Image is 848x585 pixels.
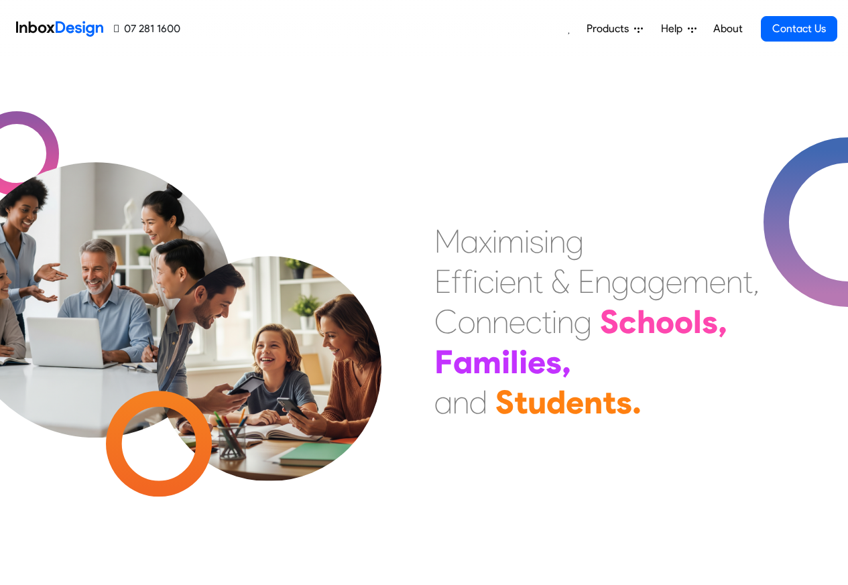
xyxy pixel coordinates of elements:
div: o [458,302,475,342]
div: E [434,261,451,302]
div: n [516,261,533,302]
div: o [656,302,674,342]
div: m [682,261,709,302]
div: S [495,382,514,422]
div: g [574,302,592,342]
div: g [566,221,584,261]
div: t [533,261,543,302]
div: u [528,382,546,422]
div: s [616,382,632,422]
div: t [542,302,552,342]
div: i [519,342,528,382]
div: c [619,302,637,342]
div: o [674,302,693,342]
span: Products [587,21,634,37]
a: About [709,15,746,42]
div: s [530,221,544,261]
div: e [528,342,546,382]
div: h [637,302,656,342]
div: t [743,261,753,302]
div: s [702,302,718,342]
div: C [434,302,458,342]
div: e [566,382,584,422]
div: i [473,261,478,302]
a: Help [656,15,702,42]
div: e [509,302,526,342]
div: f [462,261,473,302]
div: x [479,221,492,261]
div: d [469,382,487,422]
div: n [492,302,509,342]
div: l [510,342,519,382]
div: c [526,302,542,342]
div: E [578,261,595,302]
div: s [546,342,562,382]
div: a [461,221,479,261]
a: 07 281 1600 [114,21,180,37]
div: e [709,261,726,302]
div: n [584,382,603,422]
div: i [552,302,557,342]
div: m [473,342,501,382]
div: n [595,261,611,302]
div: c [478,261,494,302]
div: M [434,221,461,261]
div: a [629,261,648,302]
div: , [562,342,571,382]
span: Help [661,21,688,37]
div: d [546,382,566,422]
div: i [492,221,497,261]
div: e [666,261,682,302]
div: , [718,302,727,342]
div: t [514,382,528,422]
div: & [551,261,570,302]
div: F [434,342,453,382]
div: g [648,261,666,302]
a: Products [581,15,648,42]
a: Contact Us [761,16,837,42]
div: , [753,261,760,302]
div: a [453,342,473,382]
div: i [494,261,499,302]
div: n [549,221,566,261]
div: l [693,302,702,342]
div: n [726,261,743,302]
div: S [600,302,619,342]
img: parents_with_child.png [129,200,410,481]
div: i [501,342,510,382]
div: m [497,221,524,261]
div: i [524,221,530,261]
div: Maximising Efficient & Engagement, Connecting Schools, Families, and Students. [434,221,760,422]
div: n [475,302,492,342]
div: e [499,261,516,302]
div: g [611,261,629,302]
div: . [632,382,642,422]
div: n [557,302,574,342]
div: i [544,221,549,261]
div: a [434,382,452,422]
div: n [452,382,469,422]
div: t [603,382,616,422]
div: f [451,261,462,302]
